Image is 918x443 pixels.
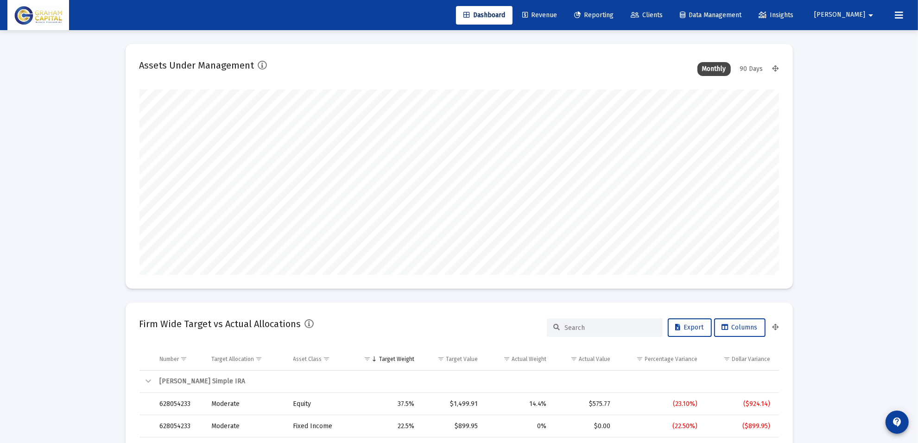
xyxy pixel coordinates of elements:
span: Show filter options for column 'Actual Weight' [503,355,510,362]
span: Show filter options for column 'Actual Value' [570,355,577,362]
div: 0% [491,422,546,431]
td: Column Dollar Variance [704,348,779,370]
td: Column Target Allocation [205,348,287,370]
a: Revenue [515,6,564,25]
td: 628054233 [153,393,205,415]
div: Number [160,355,179,363]
span: Revenue [522,11,557,19]
span: Export [676,323,704,331]
div: $575.77 [559,399,610,409]
td: Collapse [139,371,153,393]
div: 37.5% [359,399,414,409]
button: Columns [714,318,766,337]
td: Column Percentage Variance [617,348,704,370]
div: [PERSON_NAME] Simple IRA [160,377,771,386]
td: Column Target Value [421,348,485,370]
span: Dashboard [463,11,505,19]
div: Monthly [697,62,731,76]
div: 22.5% [359,422,414,431]
div: $0.00 [559,422,610,431]
div: 90 Days [735,62,768,76]
div: Target Allocation [211,355,254,363]
span: Show filter options for column 'Target Value' [438,355,445,362]
td: Column Actual Weight [485,348,553,370]
div: $1,499.91 [427,399,478,409]
div: Actual Weight [512,355,546,363]
td: 628054233 [153,415,205,437]
input: Search [565,324,656,332]
span: Show filter options for column 'Percentage Variance' [637,355,644,362]
div: ($899.95) [711,422,771,431]
span: Show filter options for column 'Target Weight' [364,355,371,362]
div: ($924.14) [711,399,771,409]
h2: Firm Wide Target vs Actual Allocations [139,316,301,331]
span: Show filter options for column 'Target Allocation' [255,355,262,362]
td: Column Target Weight [353,348,421,370]
a: Dashboard [456,6,513,25]
div: Actual Value [579,355,610,363]
span: Clients [631,11,663,19]
span: [PERSON_NAME] [814,11,865,19]
a: Reporting [567,6,621,25]
span: Columns [722,323,758,331]
td: Moderate [205,415,287,437]
img: Dashboard [14,6,62,25]
td: Fixed Income [287,415,353,437]
td: Column Number [153,348,205,370]
a: Data Management [672,6,749,25]
div: Target Weight [379,355,414,363]
span: Data Management [680,11,741,19]
div: Dollar Variance [732,355,771,363]
a: Clients [623,6,670,25]
div: Asset Class [293,355,322,363]
div: Target Value [446,355,478,363]
div: Percentage Variance [645,355,698,363]
td: Moderate [205,393,287,415]
span: Show filter options for column 'Asset Class' [323,355,330,362]
div: 14.4% [491,399,546,409]
td: Equity [287,393,353,415]
td: Column Asset Class [287,348,353,370]
mat-icon: contact_support [892,417,903,428]
span: Insights [759,11,793,19]
button: [PERSON_NAME] [803,6,887,24]
div: $899.95 [427,422,478,431]
div: (23.10%) [623,399,697,409]
a: Insights [751,6,801,25]
span: Reporting [574,11,614,19]
span: Show filter options for column 'Number' [181,355,188,362]
td: Column Actual Value [553,348,617,370]
span: Show filter options for column 'Dollar Variance' [724,355,731,362]
div: (22.50%) [623,422,697,431]
h2: Assets Under Management [139,58,254,73]
mat-icon: arrow_drop_down [865,6,876,25]
button: Export [668,318,712,337]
